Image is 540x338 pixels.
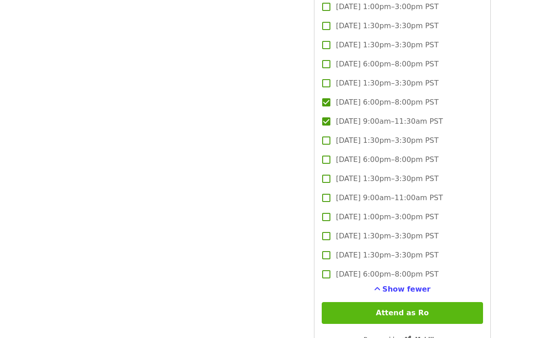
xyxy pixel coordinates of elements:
[336,154,438,165] span: [DATE] 6:00pm–8:00pm PST
[336,192,443,203] span: [DATE] 9:00am–11:00am PST
[336,173,438,184] span: [DATE] 1:30pm–3:30pm PST
[336,97,438,108] span: [DATE] 6:00pm–8:00pm PST
[336,78,438,89] span: [DATE] 1:30pm–3:30pm PST
[322,302,483,324] button: Attend as Ro
[336,40,438,50] span: [DATE] 1:30pm–3:30pm PST
[336,20,438,31] span: [DATE] 1:30pm–3:30pm PST
[336,116,443,127] span: [DATE] 9:00am–11:30am PST
[336,1,438,12] span: [DATE] 1:00pm–3:00pm PST
[336,269,438,280] span: [DATE] 6:00pm–8:00pm PST
[336,135,438,146] span: [DATE] 1:30pm–3:30pm PST
[336,231,438,242] span: [DATE] 1:30pm–3:30pm PST
[374,284,431,295] button: See more timeslots
[336,212,438,222] span: [DATE] 1:00pm–3:00pm PST
[382,285,431,293] span: Show fewer
[336,250,438,261] span: [DATE] 1:30pm–3:30pm PST
[336,59,438,70] span: [DATE] 6:00pm–8:00pm PST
